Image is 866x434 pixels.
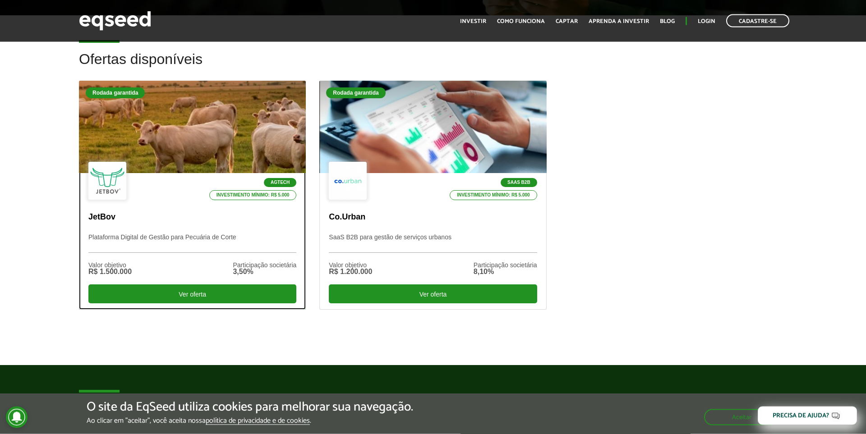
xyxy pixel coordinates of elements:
p: SaaS B2B [501,178,537,187]
div: 8,10% [474,268,537,275]
a: Como funciona [497,18,545,24]
div: Ver oferta [88,284,296,303]
a: Blog [660,18,675,24]
div: Ver oferta [329,284,537,303]
p: Investimento mínimo: R$ 5.000 [450,190,537,200]
div: Rodada garantida [86,87,145,98]
a: Rodada garantida SaaS B2B Investimento mínimo: R$ 5.000 Co.Urban SaaS B2B para gestão de serviços... [319,81,546,310]
div: R$ 1.500.000 [88,268,132,275]
a: Login [698,18,715,24]
p: Investimento mínimo: R$ 5.000 [209,190,297,200]
p: Co.Urban [329,212,537,222]
a: Investir [460,18,486,24]
h2: Ofertas disponíveis [79,51,787,81]
p: Plataforma Digital de Gestão para Pecuária de Corte [88,233,296,253]
div: Rodada garantida [326,87,385,98]
a: Cadastre-se [726,14,789,27]
div: Valor objetivo [329,262,372,268]
div: 3,50% [233,268,296,275]
div: Valor objetivo [88,262,132,268]
button: Aceitar [704,409,779,425]
p: JetBov [88,212,296,222]
p: Ao clicar em "aceitar", você aceita nossa . [87,416,413,425]
a: Captar [556,18,578,24]
div: R$ 1.200.000 [329,268,372,275]
div: Participação societária [474,262,537,268]
p: SaaS B2B para gestão de serviços urbanos [329,233,537,253]
p: Agtech [264,178,296,187]
h5: O site da EqSeed utiliza cookies para melhorar sua navegação. [87,400,413,414]
img: EqSeed [79,9,151,33]
a: Rodada garantida Agtech Investimento mínimo: R$ 5.000 JetBov Plataforma Digital de Gestão para Pe... [79,81,306,310]
a: Aprenda a investir [589,18,649,24]
a: política de privacidade e de cookies [206,417,310,425]
div: Participação societária [233,262,296,268]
